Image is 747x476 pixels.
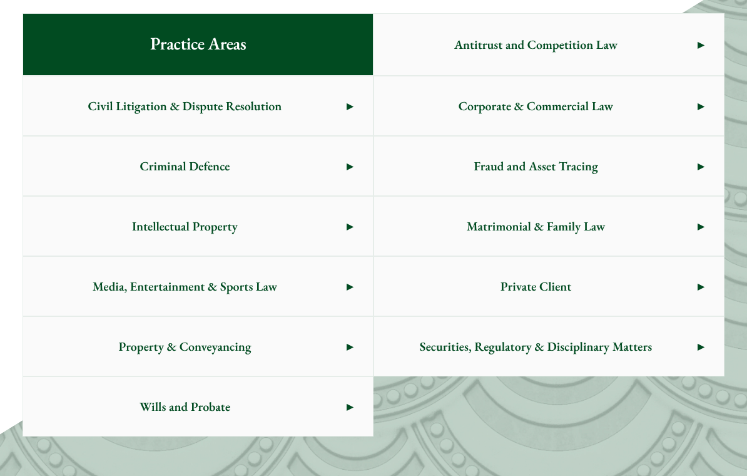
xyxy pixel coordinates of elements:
span: Wills and Probate [23,377,347,436]
span: Securities, Regulatory & Disciplinary Matters [374,317,698,376]
span: Matrimonial & Family Law [374,197,698,256]
span: Intellectual Property [23,197,347,256]
a: Antitrust and Competition Law [374,14,724,75]
span: Civil Litigation & Dispute Resolution [23,76,347,135]
a: Media, Entertainment & Sports Law [23,257,373,316]
span: Private Client [374,257,698,316]
a: Property & Conveyancing [23,317,373,376]
span: Corporate & Commercial Law [374,76,698,135]
a: Wills and Probate [23,377,373,436]
span: Property & Conveyancing [23,317,347,376]
a: Civil Litigation & Dispute Resolution [23,76,373,135]
span: Criminal Defence [23,137,347,195]
span: Antitrust and Competition Law [374,15,698,74]
a: Intellectual Property [23,197,373,256]
a: Securities, Regulatory & Disciplinary Matters [374,317,724,376]
a: Private Client [374,257,724,316]
span: Fraud and Asset Tracing [374,137,698,195]
a: Criminal Defence [23,137,373,195]
a: Corporate & Commercial Law [374,76,724,135]
span: Practice Areas [130,14,266,75]
a: Matrimonial & Family Law [374,197,724,256]
a: Fraud and Asset Tracing [374,137,724,195]
span: Media, Entertainment & Sports Law [23,257,347,316]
